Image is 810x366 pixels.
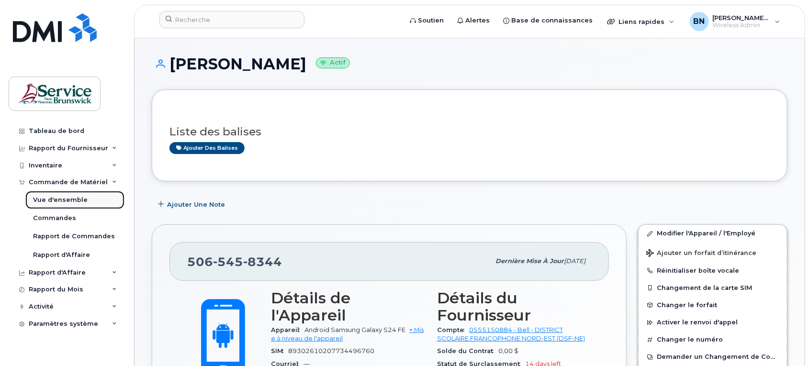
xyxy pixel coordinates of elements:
[639,297,787,314] button: Changer le forfait
[639,243,787,262] button: Ajouter un forfait d’itinérance
[639,331,787,348] button: Changer le numéro
[639,262,787,279] button: Réinitialiser boîte vocale
[639,314,787,331] button: Activer le renvoi d'appel
[657,301,717,309] span: Changer le forfait
[437,326,585,342] a: 0555150884 - Bell - DISTRICT SCOLAIRE FRANCOPHONE NORD-EST (DSF-NE)
[271,347,288,355] span: SIM
[657,319,738,326] span: Activer le renvoi d'appel
[437,347,498,355] span: Solde du Contrat
[152,196,233,213] button: Ajouter une Note
[564,257,585,265] span: [DATE]
[213,255,243,269] span: 545
[639,279,787,297] button: Changement de la carte SIM
[639,348,787,366] button: Demander un Changement de Compte
[243,255,282,269] span: 8344
[169,142,245,154] a: Ajouter des balises
[646,249,756,258] span: Ajouter un forfait d’itinérance
[167,200,225,209] span: Ajouter une Note
[498,347,518,355] span: 0,00 $
[304,326,405,333] span: Android Samsung Galaxy S24 FE
[271,326,304,333] span: Appareil
[437,289,592,324] h3: Détails du Fournisseur
[271,289,426,324] h3: Détails de l'Appareil
[437,326,469,333] span: Compte
[639,225,787,242] a: Modifier l'Appareil / l'Employé
[152,55,787,72] h1: [PERSON_NAME]
[169,126,770,138] h3: Liste des balises
[187,255,282,269] span: 506
[316,57,350,68] small: Actif
[495,257,564,265] span: Dernière mise à jour
[288,347,374,355] span: 89302610207734496760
